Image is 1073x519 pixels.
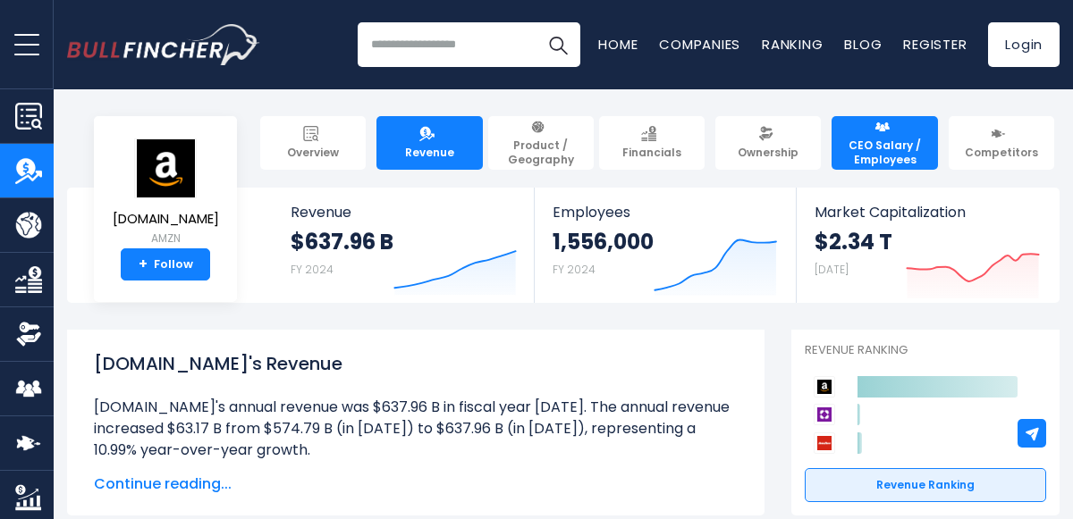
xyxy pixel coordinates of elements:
a: Login [988,22,1060,67]
a: Home [598,35,638,54]
span: Product / Geography [496,138,586,166]
span: Market Capitalization [815,204,1040,221]
div: Television/Radio [7,280,1066,297]
a: Market Capitalization $2.34 T [DATE] [797,188,1058,303]
a: Overview [260,116,366,170]
a: Ranking [762,35,823,54]
div: Newspaper [7,264,1066,280]
a: Employees 1,556,000 FY 2024 [535,188,795,303]
div: This outline has no content. Would you like to delete it? [7,379,1066,395]
span: Competitors [965,146,1038,160]
strong: $2.34 T [815,228,892,255]
a: Go to homepage [67,24,259,65]
div: Add Outline Template [7,200,1066,216]
div: Move To ... [7,39,1066,55]
a: Product / Geography [488,116,594,170]
div: ??? [7,363,1066,379]
div: Search for Source [7,216,1066,232]
div: Journal [7,232,1066,248]
div: CANCEL [7,347,1066,363]
img: Bullfincher logo [67,24,260,65]
div: Rename [7,104,1066,120]
span: Employees [553,204,777,221]
small: AMZN [113,230,219,247]
div: Rename Outline [7,152,1066,168]
div: Visual Art [7,297,1066,313]
a: +Follow [121,248,210,280]
div: Sign out [7,88,1066,104]
div: TODO: put dlg title [7,313,1066,329]
div: Delete [7,55,1066,71]
a: [DOMAIN_NAME] AMZN [112,138,220,249]
a: Companies [659,35,740,54]
div: Move to ... [7,427,1066,443]
small: FY 2024 [553,262,596,277]
img: Ownership [15,321,42,347]
div: Magazine [7,248,1066,264]
div: Sort New > Old [7,23,1066,39]
div: MOVE [7,475,1066,491]
div: New source [7,491,1066,507]
a: Competitors [949,116,1054,170]
span: Revenue [405,146,454,160]
div: DELETE [7,411,1066,427]
div: Print [7,184,1066,200]
div: Download [7,168,1066,184]
a: Revenue [376,116,482,170]
div: Home [7,443,1066,459]
a: Blog [844,35,882,54]
span: Financials [622,146,681,160]
div: Sort A > Z [7,7,1066,23]
span: Revenue [291,204,517,221]
div: CANCEL [7,459,1066,475]
div: Move To ... [7,120,1066,136]
strong: + [139,256,148,272]
a: Ownership [715,116,821,170]
div: SAVE AND GO HOME [7,395,1066,411]
strong: $637.96 B [291,228,393,255]
button: Search [536,22,580,67]
span: CEO Salary / Employees [840,138,929,166]
span: Overview [287,146,339,160]
a: Revenue $637.96 B FY 2024 [273,188,535,303]
strong: 1,556,000 [553,228,654,255]
div: Delete [7,136,1066,152]
small: FY 2024 [291,262,334,277]
div: Options [7,71,1066,88]
a: Financials [599,116,705,170]
span: Ownership [738,146,798,160]
a: CEO Salary / Employees [832,116,937,170]
span: [DOMAIN_NAME] [113,212,219,227]
small: [DATE] [815,262,849,277]
a: Register [903,35,967,54]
